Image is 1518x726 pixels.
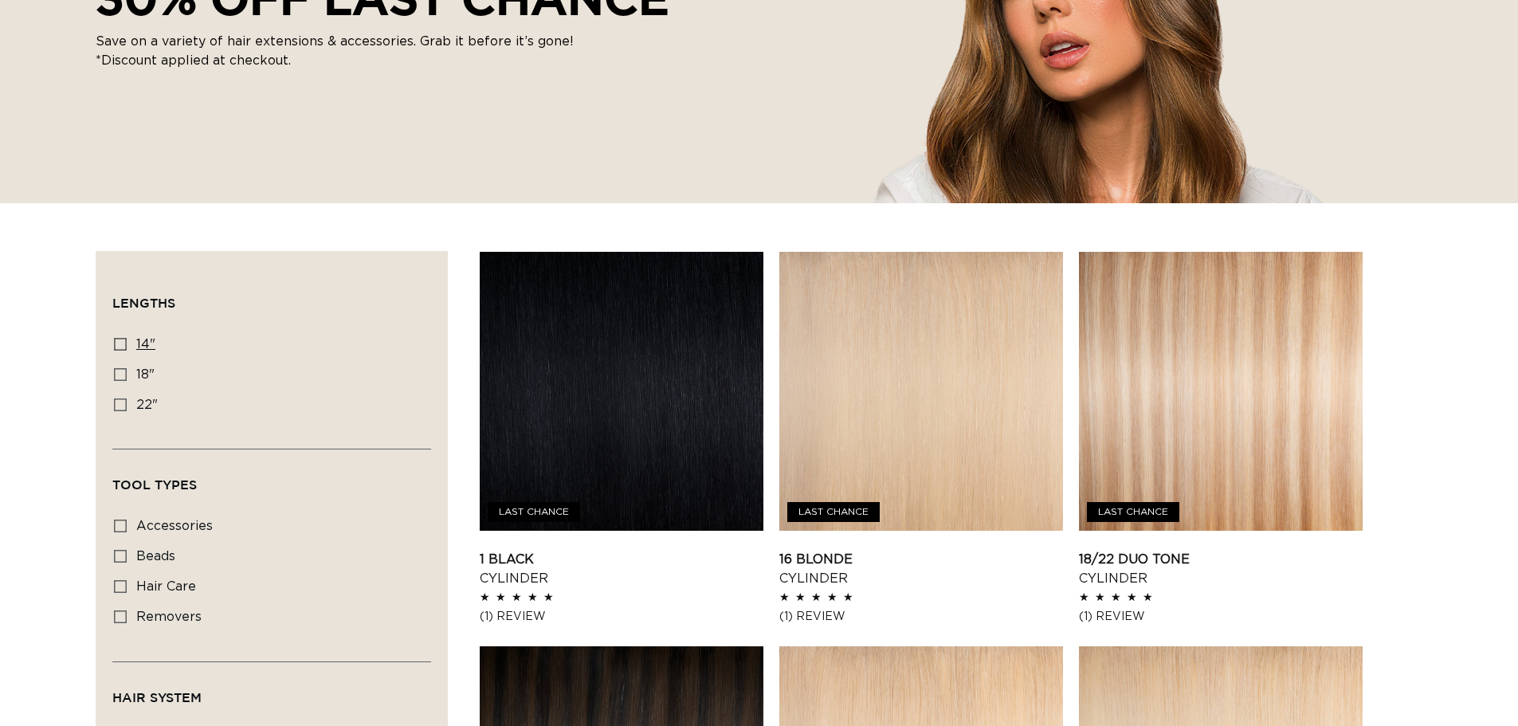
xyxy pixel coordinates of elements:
[136,338,155,351] span: 14"
[136,610,202,623] span: removers
[136,520,213,532] span: accessories
[96,32,574,70] p: Save on a variety of hair extensions & accessories. Grab it before it’s gone! *Discount applied a...
[136,368,155,381] span: 18"
[112,268,431,325] summary: Lengths (0 selected)
[112,449,431,507] summary: Tool Types (0 selected)
[779,550,1063,588] a: 16 Blonde Cylinder
[112,477,197,492] span: Tool Types
[480,550,763,588] a: 1 Black Cylinder
[112,296,175,310] span: Lengths
[136,398,158,411] span: 22"
[136,580,196,593] span: hair care
[1079,550,1363,588] a: 18/22 Duo Tone Cylinder
[112,662,431,720] summary: Hair System (0 selected)
[136,550,175,563] span: beads
[112,690,202,704] span: Hair System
